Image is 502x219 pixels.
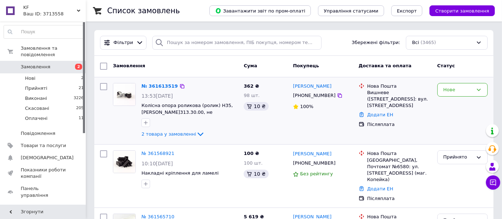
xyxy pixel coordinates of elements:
[74,95,84,102] span: 3226
[75,64,82,70] span: 2
[244,93,259,98] span: 98 шт.
[79,115,84,122] span: 11
[21,185,66,198] span: Панель управління
[367,150,432,157] div: Нова Пошта
[141,103,233,121] a: Колісна опора роликова (ролик) H35, [PERSON_NAME]313.30.00, не поворотна, не прогумована
[435,8,489,14] span: Створити замовлення
[352,39,400,46] span: Збережені фільтри:
[141,131,196,137] span: 2 товара у замовленні
[21,167,66,180] span: Показники роботи компанії
[76,105,84,112] span: 205
[244,160,263,166] span: 100 шт.
[114,39,133,46] span: Фільтри
[23,11,86,17] div: Ваш ID: 3713558
[421,40,436,45] span: (3465)
[324,8,378,14] span: Управління статусами
[141,131,205,137] a: 2 товара у замовленні
[318,5,384,16] button: Управління статусами
[21,142,66,149] span: Товари та послуги
[293,63,319,68] span: Покупець
[359,63,412,68] span: Доставка та оплата
[141,170,219,176] a: Накладні кріплення для ламелі
[397,8,417,14] span: Експорт
[244,102,268,111] div: 10 ₴
[23,4,77,11] span: KF
[25,75,35,82] span: Нові
[25,95,47,102] span: Виконані
[300,171,333,176] span: Без рейтингу
[367,83,432,89] div: Нова Пошта
[437,63,455,68] span: Статус
[152,36,321,50] input: Пошук за номером замовлення, ПІБ покупця, номером телефону, Email, номером накладної
[209,5,311,16] button: Завантажити звіт по пром-оплаті
[244,83,259,89] span: 362 ₴
[412,39,419,46] span: Всі
[4,25,84,38] input: Пошук
[113,151,135,173] img: Фото товару
[292,91,337,100] div: [PHONE_NUMBER]
[391,5,423,16] button: Експорт
[486,175,500,190] button: Чат з покупцем
[21,45,86,58] span: Замовлення та повідомлення
[244,170,268,178] div: 10 ₴
[113,83,136,106] a: Фото товару
[21,130,55,137] span: Повідомлення
[367,157,432,183] div: [GEOGRAPHIC_DATA], Почтомат №6580: ул. [STREET_ADDRESS] (маг. Копейка)
[21,204,39,211] span: Відгуки
[141,161,173,166] span: 10:10[DATE]
[141,151,174,156] a: № 361568921
[300,104,313,109] span: 100%
[113,63,145,68] span: Замовлення
[367,121,432,128] div: Післяплата
[25,115,48,122] span: Оплачені
[141,93,173,99] span: 13:53[DATE]
[25,105,49,112] span: Скасовані
[244,151,259,156] span: 100 ₴
[443,154,473,161] div: Прийнято
[367,186,393,191] a: Додати ЕН
[443,86,473,94] div: Нове
[81,75,84,82] span: 2
[25,85,47,92] span: Прийняті
[79,85,84,92] span: 21
[422,8,495,13] a: Створити замовлення
[21,155,74,161] span: [DEMOGRAPHIC_DATA]
[367,112,393,117] a: Додати ЕН
[367,89,432,109] div: Вишневе ([STREET_ADDRESS]: вул. [STREET_ADDRESS]
[21,64,50,70] span: Замовлення
[429,5,495,16] button: Створити замовлення
[367,195,432,202] div: Післяплата
[292,159,337,168] div: [PHONE_NUMBER]
[113,83,135,106] img: Фото товару
[113,150,136,173] a: Фото товару
[293,83,332,90] a: [PERSON_NAME]
[141,83,178,89] a: № 361613519
[293,151,332,157] a: [PERSON_NAME]
[107,6,180,15] h1: Список замовлень
[215,8,305,14] span: Завантажити звіт по пром-оплаті
[244,63,257,68] span: Cума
